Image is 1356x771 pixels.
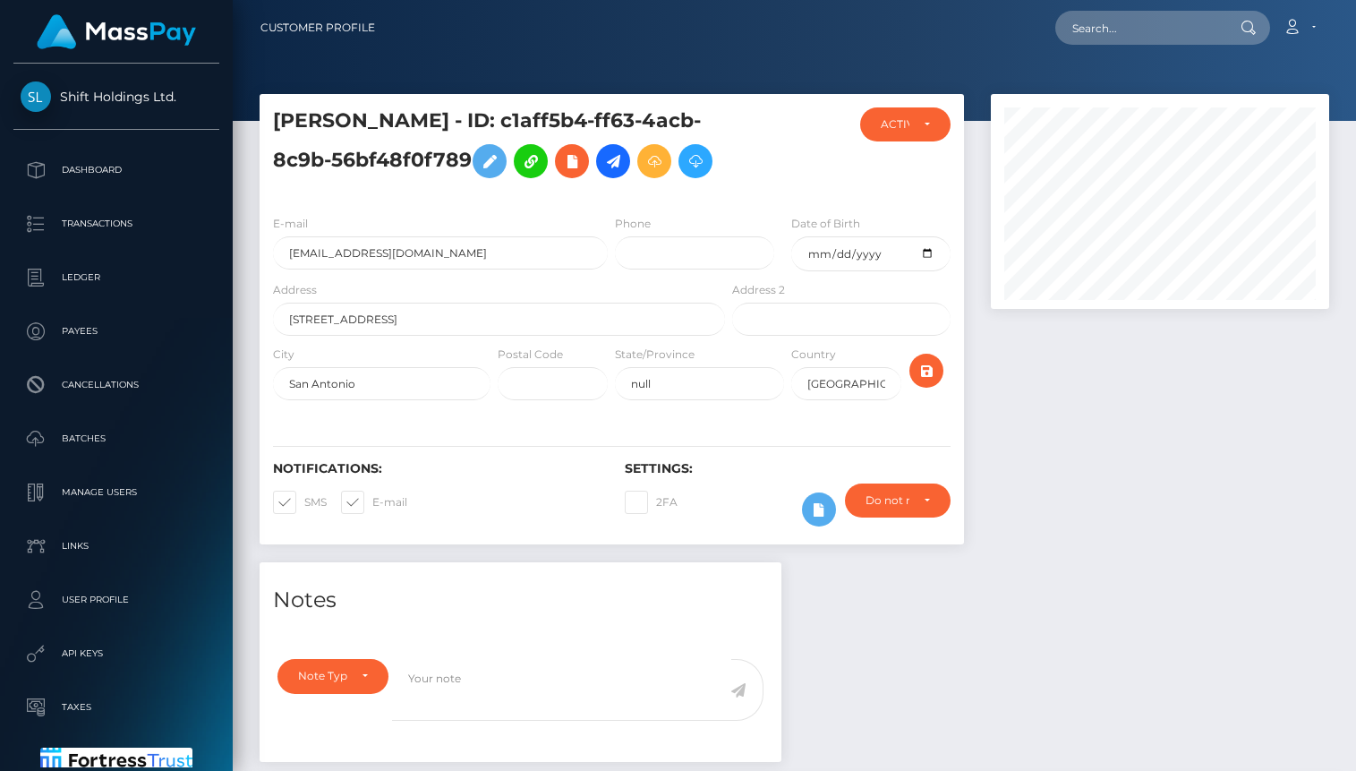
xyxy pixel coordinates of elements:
[298,669,347,683] div: Note Type
[866,493,908,508] div: Do not require
[21,479,212,506] p: Manage Users
[21,587,212,613] p: User Profile
[13,201,219,246] a: Transactions
[791,216,860,232] label: Date of Birth
[13,309,219,354] a: Payees
[625,491,678,514] label: 2FA
[273,282,317,298] label: Address
[13,631,219,676] a: API Keys
[21,318,212,345] p: Payees
[615,347,695,363] label: State/Province
[13,578,219,622] a: User Profile
[13,470,219,515] a: Manage Users
[732,282,785,298] label: Address 2
[273,585,768,616] h4: Notes
[625,461,950,476] h6: Settings:
[277,659,388,693] button: Note Type
[21,694,212,721] p: Taxes
[273,347,294,363] label: City
[13,685,219,730] a: Taxes
[37,14,196,49] img: MassPay Logo
[881,117,909,132] div: ACTIVE
[860,107,951,141] button: ACTIVE
[845,484,950,518] button: Do not require
[341,491,407,514] label: E-mail
[13,255,219,300] a: Ledger
[498,347,563,363] label: Postal Code
[21,81,51,112] img: Shift Holdings Ltd.
[21,372,212,398] p: Cancellations
[21,425,212,452] p: Batches
[21,157,212,184] p: Dashboard
[273,107,715,187] h5: [PERSON_NAME] - ID: c1aff5b4-ff63-4acb-8c9b-56bf48f0f789
[13,89,219,105] span: Shift Holdings Ltd.
[273,216,308,232] label: E-mail
[273,461,598,476] h6: Notifications:
[21,264,212,291] p: Ledger
[1055,11,1224,45] input: Search...
[596,144,630,178] a: Initiate Payout
[13,148,219,193] a: Dashboard
[13,363,219,407] a: Cancellations
[615,216,651,232] label: Phone
[260,9,375,47] a: Customer Profile
[273,491,327,514] label: SMS
[21,640,212,667] p: API Keys
[13,416,219,461] a: Batches
[21,533,212,560] p: Links
[13,524,219,569] a: Links
[21,210,212,237] p: Transactions
[791,347,836,363] label: Country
